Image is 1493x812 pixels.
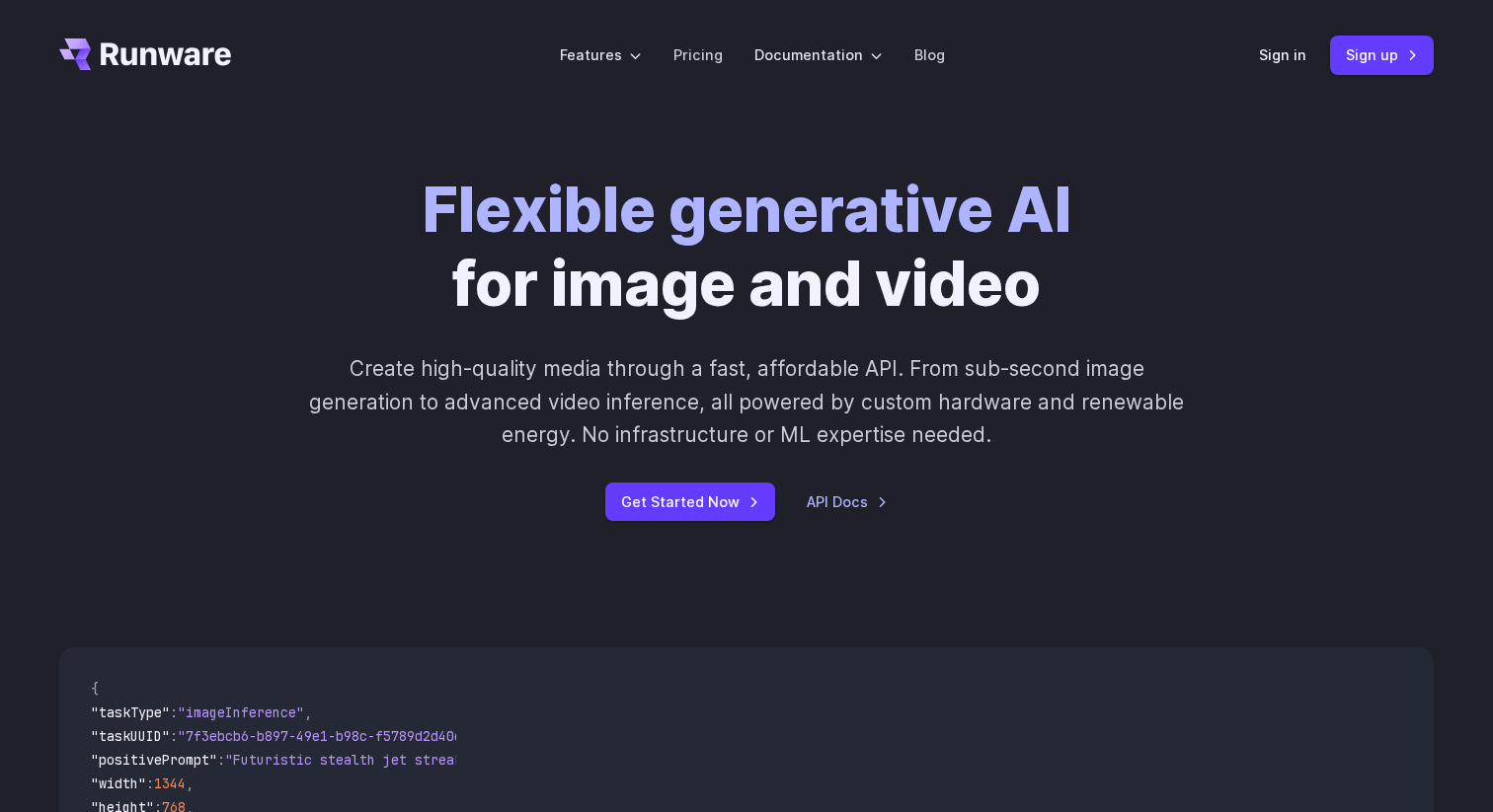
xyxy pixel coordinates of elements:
span: : [170,703,178,721]
span: "taskType" [91,703,170,721]
span: , [304,703,312,721]
label: Documentation [754,43,883,66]
a: Sign in [1259,43,1306,66]
span: : [170,727,178,745]
span: "width" [91,775,146,792]
a: API Docs [807,490,888,513]
span: , [186,775,194,792]
span: "positivePrompt" [91,751,217,769]
a: Get Started Now [605,482,775,521]
a: Pricing [673,43,723,66]
span: 1344 [154,775,186,792]
span: "7f3ebcb6-b897-49e1-b98c-f5789d2d40d7" [178,727,478,745]
span: : [217,751,225,769]
span: : [146,775,154,792]
strong: Flexible generative AI [423,173,1071,247]
p: Create high-quality media through a fast, affordable API. From sub-second image generation to adv... [307,352,1187,451]
a: Blog [914,43,945,66]
label: Features [560,43,642,66]
h1: for image and video [423,174,1071,321]
span: "Futuristic stealth jet streaking through a neon-lit cityscape with glowing purple exhaust" [225,751,944,769]
span: { [91,680,99,698]
a: Go to / [59,38,231,70]
a: Sign up [1330,36,1434,74]
span: "imageInference" [178,703,304,721]
span: "taskUUID" [91,727,170,745]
